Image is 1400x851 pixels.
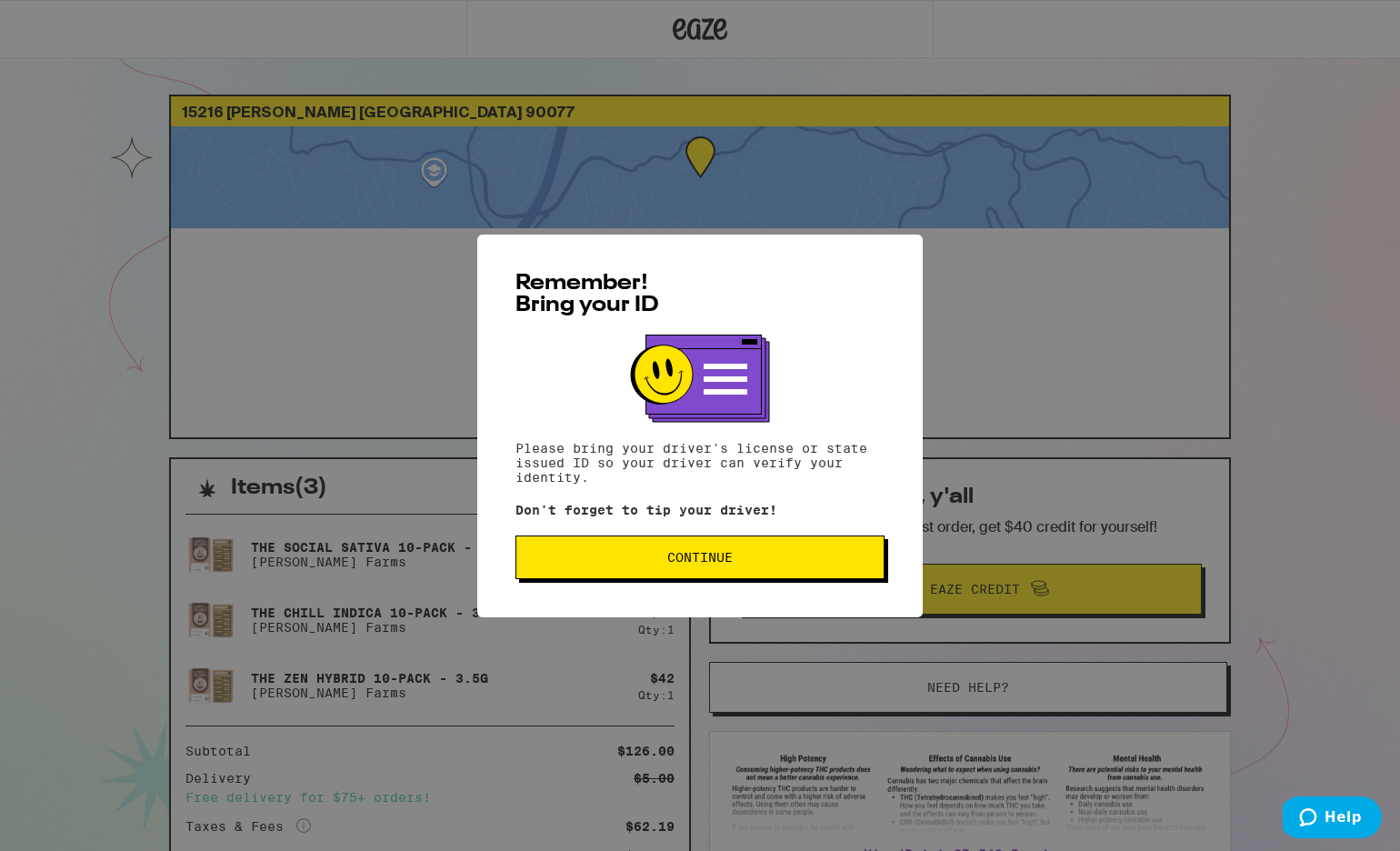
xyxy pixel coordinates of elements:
[515,273,659,316] span: Remember! Bring your ID
[667,551,733,564] span: Continue
[515,441,885,485] p: Please bring your driver's license or state issued ID so your driver can verify your identity.
[1283,796,1382,842] iframe: Opens a widget where you can find more information
[515,536,885,579] button: Continue
[515,503,885,517] p: Don't forget to tip your driver!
